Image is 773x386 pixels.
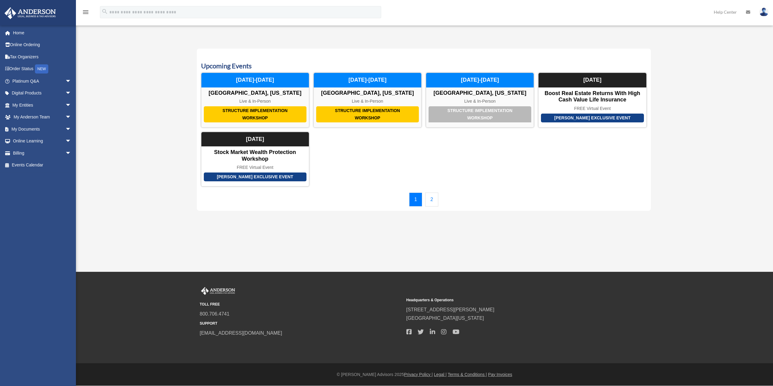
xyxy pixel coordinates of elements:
[201,165,309,170] div: FREE Virtual Event
[4,159,77,171] a: Events Calendar
[426,73,534,87] div: [DATE]-[DATE]
[65,99,77,111] span: arrow_drop_down
[406,297,609,303] small: Headquarters & Operations
[201,132,309,147] div: [DATE]
[65,135,77,148] span: arrow_drop_down
[541,114,644,122] div: [PERSON_NAME] Exclusive Event
[101,8,108,15] i: search
[3,7,58,19] img: Anderson Advisors Platinum Portal
[201,73,309,87] div: [DATE]-[DATE]
[65,87,77,100] span: arrow_drop_down
[200,301,402,308] small: TOLL FREE
[314,99,421,104] div: Live & In-Person
[406,316,484,321] a: [GEOGRAPHIC_DATA][US_STATE]
[4,111,80,123] a: My Anderson Teamarrow_drop_down
[4,87,80,99] a: Digital Productsarrow_drop_down
[201,132,309,186] a: [PERSON_NAME] Exclusive Event Stock Market Wealth Protection Workshop FREE Virtual Event [DATE]
[4,147,80,159] a: Billingarrow_drop_down
[404,372,433,377] a: Privacy Policy |
[4,75,80,87] a: Platinum Q&Aarrow_drop_down
[409,193,422,207] a: 1
[434,372,447,377] a: Legal |
[4,27,80,39] a: Home
[204,106,306,122] div: Structure Implementation Workshop
[200,311,230,316] a: 800.706.4741
[314,73,421,87] div: [DATE]-[DATE]
[488,372,512,377] a: Pay Invoices
[316,106,419,122] div: Structure Implementation Workshop
[429,106,531,122] div: Structure Implementation Workshop
[65,147,77,159] span: arrow_drop_down
[4,63,80,75] a: Order StatusNEW
[201,99,309,104] div: Live & In-Person
[4,123,80,135] a: My Documentsarrow_drop_down
[35,64,48,73] div: NEW
[4,135,80,147] a: Online Learningarrow_drop_down
[426,99,534,104] div: Live & In-Person
[65,123,77,135] span: arrow_drop_down
[425,193,438,207] a: 2
[201,61,647,71] h3: Upcoming Events
[539,90,646,103] div: Boost Real Estate Returns with High Cash Value Life Insurance
[200,287,236,295] img: Anderson Advisors Platinum Portal
[4,51,80,63] a: Tax Organizers
[200,320,402,327] small: SUPPORT
[313,73,422,128] a: Structure Implementation Workshop [GEOGRAPHIC_DATA], [US_STATE] Live & In-Person [DATE]-[DATE]
[76,371,773,378] div: © [PERSON_NAME] Advisors 2025
[314,90,421,97] div: [GEOGRAPHIC_DATA], [US_STATE]
[82,9,89,16] i: menu
[65,75,77,87] span: arrow_drop_down
[201,90,309,97] div: [GEOGRAPHIC_DATA], [US_STATE]
[448,372,487,377] a: Terms & Conditions |
[539,106,646,111] div: FREE Virtual Event
[65,111,77,124] span: arrow_drop_down
[406,307,494,312] a: [STREET_ADDRESS][PERSON_NAME]
[201,73,309,128] a: Structure Implementation Workshop [GEOGRAPHIC_DATA], [US_STATE] Live & In-Person [DATE]-[DATE]
[426,73,534,128] a: Structure Implementation Workshop [GEOGRAPHIC_DATA], [US_STATE] Live & In-Person [DATE]-[DATE]
[201,149,309,162] div: Stock Market Wealth Protection Workshop
[759,8,768,16] img: User Pic
[4,39,80,51] a: Online Ordering
[200,330,282,336] a: [EMAIL_ADDRESS][DOMAIN_NAME]
[539,73,646,87] div: [DATE]
[204,173,306,181] div: [PERSON_NAME] Exclusive Event
[82,11,89,16] a: menu
[4,99,80,111] a: My Entitiesarrow_drop_down
[538,73,646,128] a: [PERSON_NAME] Exclusive Event Boost Real Estate Returns with High Cash Value Life Insurance FREE ...
[426,90,534,97] div: [GEOGRAPHIC_DATA], [US_STATE]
